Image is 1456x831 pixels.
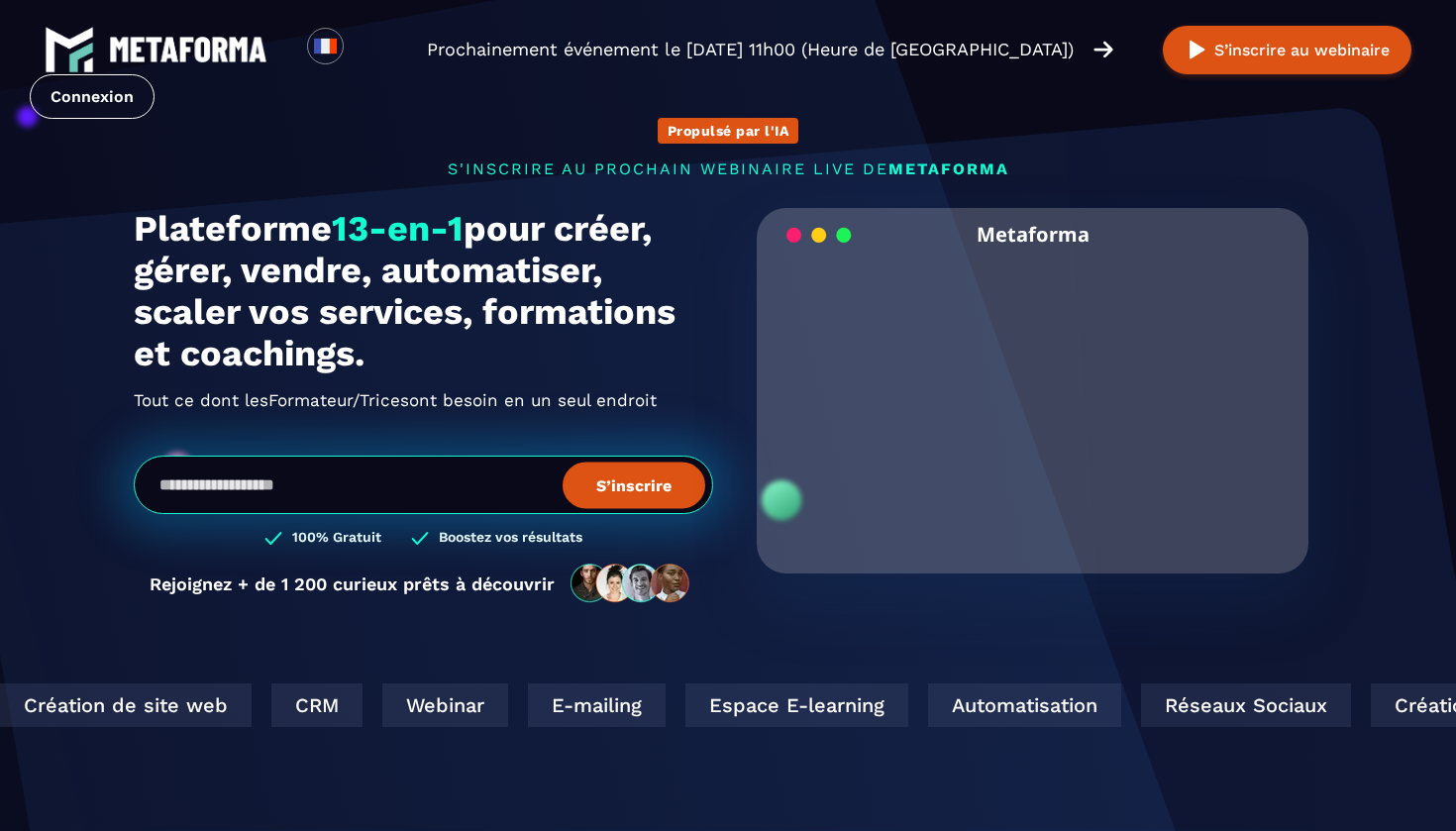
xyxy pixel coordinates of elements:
div: Search for option [344,28,392,71]
div: E-mailing [526,683,664,727]
h2: Metaforma [977,208,1090,260]
h3: 100% Gratuit [292,529,381,548]
span: 13-en-1 [332,208,464,250]
img: checked [264,529,282,548]
button: S’inscrire au webinaire [1163,26,1411,74]
button: S’inscrire [563,462,705,508]
img: community-people [565,563,697,604]
div: CRM [269,683,361,727]
p: s'inscrire au prochain webinaire live de [134,159,1322,178]
span: Formateur/Trices [268,384,409,416]
span: METAFORMA [888,159,1009,178]
p: Rejoignez + de 1 200 curieux prêts à découvrir [150,573,555,594]
img: fr [313,34,338,58]
h3: Boostez vos résultats [439,529,582,548]
h2: Tout ce dont les ont besoin en un seul endroit [134,384,713,416]
img: arrow-right [1093,39,1113,60]
img: logo [45,25,94,74]
p: Prochainement événement le [DATE] 11h00 (Heure de [GEOGRAPHIC_DATA]) [427,36,1074,63]
h1: Plateforme pour créer, gérer, vendre, automatiser, scaler vos services, formations et coachings. [134,208,713,374]
img: checked [411,529,429,548]
div: Webinar [380,683,506,727]
img: loading [786,226,852,245]
input: Search for option [361,38,375,61]
video: Your browser does not support the video tag. [772,260,1294,521]
img: play [1185,38,1209,62]
img: logo [109,37,267,62]
a: Connexion [30,74,155,119]
div: Espace E-learning [683,683,906,727]
div: Automatisation [926,683,1119,727]
div: Réseaux Sociaux [1139,683,1349,727]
